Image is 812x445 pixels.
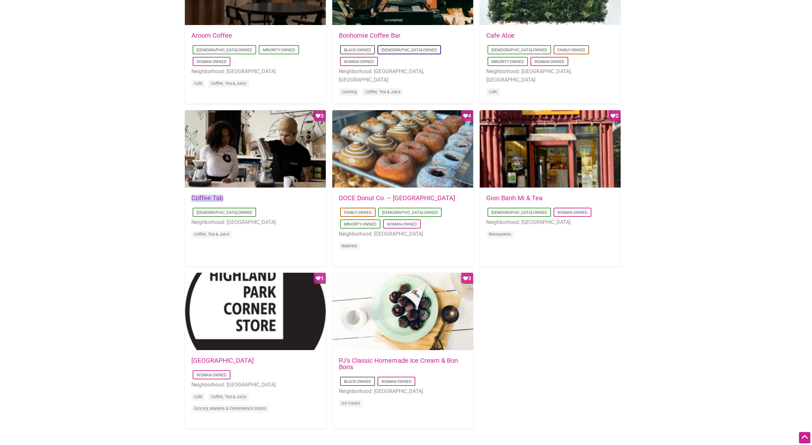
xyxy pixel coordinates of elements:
[191,381,319,389] li: Neighborhood: [GEOGRAPHIC_DATA]
[344,48,371,52] a: Black-Owned
[263,48,295,52] a: Minority-Owned
[341,243,357,248] a: Bakeries
[344,222,377,227] a: Minority-Owned
[194,81,202,86] a: Cafe
[557,210,587,215] a: Woman-Owned
[339,357,458,371] a: PJ’s Classic Homemade Ice Cream & Bon Bons
[489,232,511,237] a: Restaurants
[341,89,357,94] a: Catering
[197,59,227,64] a: Woman-Owned
[381,379,411,384] a: Woman-Owned
[194,394,202,399] a: Cafe
[557,48,585,52] a: Family-Owned
[339,67,467,84] li: Neighborhood: [GEOGRAPHIC_DATA], [GEOGRAPHIC_DATA]
[197,210,252,215] a: [DEMOGRAPHIC_DATA]-Owned
[339,230,467,238] li: Neighborhood: [GEOGRAPHIC_DATA]
[197,48,252,52] a: [DEMOGRAPHIC_DATA]-Owned
[491,48,547,52] a: [DEMOGRAPHIC_DATA]-Owned
[344,210,372,215] a: Family-Owned
[191,357,254,364] a: [GEOGRAPHIC_DATA]
[491,210,547,215] a: [DEMOGRAPHIC_DATA]-Owned
[197,373,227,377] a: Woman-Owned
[194,232,229,237] a: Coffee, Tea & Juice
[344,59,374,64] a: Woman-Owned
[486,218,614,227] li: Neighborhood: [GEOGRAPHIC_DATA]
[491,59,524,64] a: Minority-Owned
[344,379,371,384] a: Black-Owned
[382,210,438,215] a: [DEMOGRAPHIC_DATA]-Owned
[387,222,417,227] a: Woman-Owned
[534,59,564,64] a: Woman-Owned
[191,32,232,39] a: Aroom Coffee
[339,32,401,39] a: Bonhomie Coffee Bar
[339,387,467,396] li: Neighborhood: [GEOGRAPHIC_DATA]
[799,432,810,443] div: Scroll Back to Top
[381,48,437,52] a: [DEMOGRAPHIC_DATA]-Owned
[194,406,266,411] a: Grocery, Markets & Convenience Stores
[191,218,319,227] li: Neighborhood: [GEOGRAPHIC_DATA]
[339,194,455,202] a: DOCE Donut Co. – [GEOGRAPHIC_DATA]
[365,89,401,94] a: Coffee, Tea & Juice
[489,89,497,94] a: Cafe
[341,401,360,406] a: Ice Cream
[486,67,614,84] li: Neighborhood: [GEOGRAPHIC_DATA], [GEOGRAPHIC_DATA]
[486,32,515,39] a: Cafe Aloe
[191,67,319,76] li: Neighborhood: [GEOGRAPHIC_DATA]
[211,394,246,399] a: Coffee, Tea & Juice
[211,81,246,86] a: Coffee, Tea & Juice
[486,194,543,202] a: Gion Banh Mi & Tea
[191,194,223,202] a: Coffee Tab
